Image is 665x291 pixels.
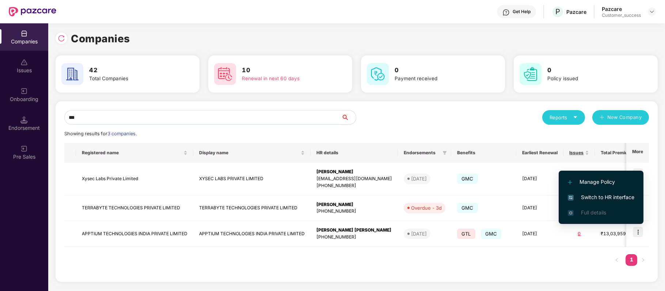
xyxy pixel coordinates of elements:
[411,175,427,182] div: [DATE]
[71,31,130,47] h1: Companies
[20,59,28,66] img: svg+xml;base64,PHN2ZyBpZD0iSXNzdWVzX2Rpc2FibGVkIiB4bWxucz0iaHR0cDovL3d3dy53My5vcmcvMjAwMC9zdmciIH...
[568,193,634,201] span: Switch to HR interface
[442,151,447,155] span: filter
[316,175,392,182] div: [EMAIL_ADDRESS][DOMAIN_NAME]
[568,178,634,186] span: Manage Policy
[367,63,389,85] img: svg+xml;base64,PHN2ZyB4bWxucz0iaHR0cDovL3d3dy53My5vcmcvMjAwMC9zdmciIHdpZHRoPSI2MCIgaGVpZ2h0PSI2MC...
[568,180,572,185] img: svg+xml;base64,PHN2ZyB4bWxucz0iaHR0cDovL3d3dy53My5vcmcvMjAwMC9zdmciIHdpZHRoPSIxMi4yMDEiIGhlaWdodD...
[441,148,448,157] span: filter
[601,230,637,237] div: ₹13,03,959
[626,143,649,163] th: More
[547,75,634,82] div: Policy issued
[573,115,578,120] span: caret-down
[411,230,427,237] div: [DATE]
[20,116,28,124] img: svg+xml;base64,PHN2ZyB3aWR0aD0iMTQuNSIgaGVpZ2h0PSIxNC41IiB2aWV3Qm94PSIwIDAgMTYgMTYiIGZpbGw9Im5vbm...
[555,7,560,16] span: P
[516,143,563,163] th: Earliest Renewal
[615,258,619,262] span: left
[193,163,311,195] td: XYSEC LABS PRIVATE LIMITED
[58,35,65,42] img: svg+xml;base64,PHN2ZyBpZD0iUmVsb2FkLTMyeDMyIiB4bWxucz0iaHR0cDovL3d3dy53My5vcmcvMjAwMC9zdmciIHdpZH...
[214,63,236,85] img: svg+xml;base64,PHN2ZyB4bWxucz0iaHR0cDovL3d3dy53My5vcmcvMjAwMC9zdmciIHdpZHRoPSI2MCIgaGVpZ2h0PSI2MC...
[20,30,28,37] img: svg+xml;base64,PHN2ZyBpZD0iQ29tcGFuaWVzIiB4bWxucz0iaHR0cDovL3d3dy53My5vcmcvMjAwMC9zdmciIHdpZHRoPS...
[199,150,299,156] span: Display name
[641,258,645,262] span: right
[457,203,478,213] span: GMC
[520,63,541,85] img: svg+xml;base64,PHN2ZyB4bWxucz0iaHR0cDovL3d3dy53My5vcmcvMjAwMC9zdmciIHdpZHRoPSI2MCIgaGVpZ2h0PSI2MC...
[76,195,193,221] td: TERRABYTE TECHNOLOGIES PRIVATE LIMITED
[242,66,328,75] h3: 10
[581,209,606,216] span: Full details
[76,143,193,163] th: Registered name
[89,75,175,82] div: Total Companies
[568,195,574,201] img: svg+xml;base64,PHN2ZyB4bWxucz0iaHR0cDovL3d3dy53My5vcmcvMjAwMC9zdmciIHdpZHRoPSIxNiIgaGVpZ2h0PSIxNi...
[600,115,604,121] span: plus
[9,7,56,16] img: New Pazcare Logo
[457,229,475,239] span: GTL
[516,163,563,195] td: [DATE]
[516,195,563,221] td: [DATE]
[513,9,531,15] div: Get Help
[193,221,311,247] td: APPTIUM TECHNOLOGIES INDIA PRIVATE LIMITED
[64,131,137,136] span: Showing results for
[516,221,563,247] td: [DATE]
[311,143,398,163] th: HR details
[637,254,649,266] li: Next Page
[341,115,356,120] span: search
[502,9,510,16] img: svg+xml;base64,PHN2ZyBpZD0iSGVscC0zMngzMiIgeG1sbnM9Imh0dHA6Ly93d3cudzMub3JnLzIwMDAvc3ZnIiB3aWR0aD...
[89,66,175,75] h3: 42
[550,114,578,121] div: Reports
[316,201,392,208] div: [PERSON_NAME]
[404,150,440,156] span: Endorsements
[20,145,28,152] img: svg+xml;base64,PHN2ZyB3aWR0aD0iMjAiIGhlaWdodD0iMjAiIHZpZXdCb3g9IjAgMCAyMCAyMCIgZmlsbD0ibm9uZSIgeG...
[626,254,637,265] a: 1
[592,110,649,125] button: plusNew Company
[316,182,392,189] div: [PHONE_NUMBER]
[563,143,595,163] th: Issues
[76,221,193,247] td: APPTIUM TECHNOLOGIES INDIA PRIVATE LIMITED
[451,143,516,163] th: Benefits
[76,163,193,195] td: Xysec Labs Private Limited
[611,254,623,266] button: left
[193,143,311,163] th: Display name
[566,8,586,15] div: Pazcare
[20,88,28,95] img: svg+xml;base64,PHN2ZyB3aWR0aD0iMjAiIGhlaWdodD0iMjAiIHZpZXdCb3g9IjAgMCAyMCAyMCIgZmlsbD0ibm9uZSIgeG...
[649,9,655,15] img: svg+xml;base64,PHN2ZyBpZD0iRHJvcGRvd24tMzJ4MzIiIHhtbG5zPSJodHRwOi8vd3d3LnczLm9yZy8yMDAwL3N2ZyIgd2...
[193,195,311,221] td: TERRABYTE TECHNOLOGIES PRIVATE LIMITED
[595,143,643,163] th: Total Premium
[316,168,392,175] div: [PERSON_NAME]
[547,66,634,75] h3: 0
[607,114,642,121] span: New Company
[395,75,481,82] div: Payment received
[457,174,478,184] span: GMC
[341,110,356,125] button: search
[602,5,641,12] div: Pazcare
[633,227,643,237] img: icon
[569,150,584,156] span: Issues
[611,254,623,266] li: Previous Page
[107,131,137,136] span: 3 companies.
[242,75,328,82] div: Renewal in next 60 days
[316,208,392,215] div: [PHONE_NUMBER]
[82,150,182,156] span: Registered name
[61,63,83,85] img: svg+xml;base64,PHN2ZyB4bWxucz0iaHR0cDovL3d3dy53My5vcmcvMjAwMC9zdmciIHdpZHRoPSI2MCIgaGVpZ2h0PSI2MC...
[568,210,574,216] img: svg+xml;base64,PHN2ZyB4bWxucz0iaHR0cDovL3d3dy53My5vcmcvMjAwMC9zdmciIHdpZHRoPSIxNi4zNjMiIGhlaWdodD...
[637,254,649,266] button: right
[602,12,641,18] div: Customer_success
[316,234,392,241] div: [PHONE_NUMBER]
[316,227,392,234] div: [PERSON_NAME] [PERSON_NAME]
[395,66,481,75] h3: 0
[569,230,589,237] div: 0
[411,204,442,212] div: Overdue - 3d
[601,150,632,156] span: Total Premium
[481,229,502,239] span: GMC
